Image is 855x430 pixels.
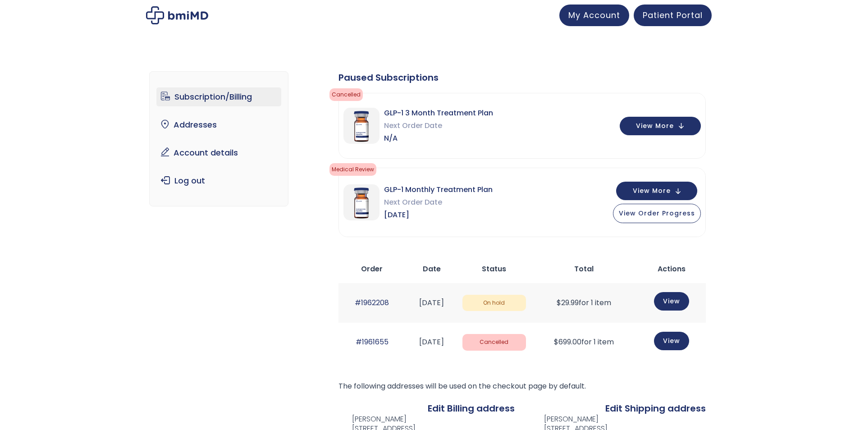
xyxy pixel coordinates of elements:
button: View More [616,182,697,200]
span: $ [554,337,558,347]
a: View [654,332,689,350]
a: View [654,292,689,311]
a: Log out [156,171,281,190]
span: Cancelled [462,334,526,351]
span: Total [574,264,594,274]
td: for 1 item [530,323,637,362]
a: Account details [156,143,281,162]
a: #1962208 [355,297,389,308]
button: View Order Progress [613,204,701,223]
span: Next Order Date [384,119,493,132]
span: Status [482,264,506,274]
span: Order [361,264,383,274]
a: #1961655 [356,337,389,347]
button: View More [620,117,701,135]
a: Addresses [156,115,281,134]
span: View More [636,123,674,129]
div: Paused Subscriptions [338,71,706,84]
span: Medical Review [329,163,376,176]
p: The following addresses will be used on the checkout page by default. [338,380,706,393]
a: Subscription/Billing [156,87,281,106]
a: My Account [559,5,629,26]
span: Date [423,264,441,274]
span: 29.99 [557,297,579,308]
span: My Account [568,9,620,21]
time: [DATE] [419,297,444,308]
span: Next Order Date [384,196,493,209]
a: Edit Billing address [428,402,515,415]
span: Actions [658,264,686,274]
span: On hold [462,295,526,311]
img: GLP-1 3 Month Treatment Plan [343,108,379,144]
span: cancelled [329,88,363,101]
span: $ [557,297,561,308]
span: N/A [384,132,493,145]
img: My account [146,6,208,24]
span: GLP-1 3 Month Treatment Plan [384,107,493,119]
img: GLP-1 Monthly Treatment Plan [343,184,379,220]
span: 699.00 [554,337,581,347]
span: [DATE] [384,209,493,221]
span: View More [633,188,671,194]
a: Patient Portal [634,5,712,26]
span: View Order Progress [619,209,695,218]
a: Edit Shipping address [605,402,706,415]
td: for 1 item [530,283,637,322]
span: Patient Portal [643,9,703,21]
time: [DATE] [419,337,444,347]
nav: Account pages [149,71,288,206]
